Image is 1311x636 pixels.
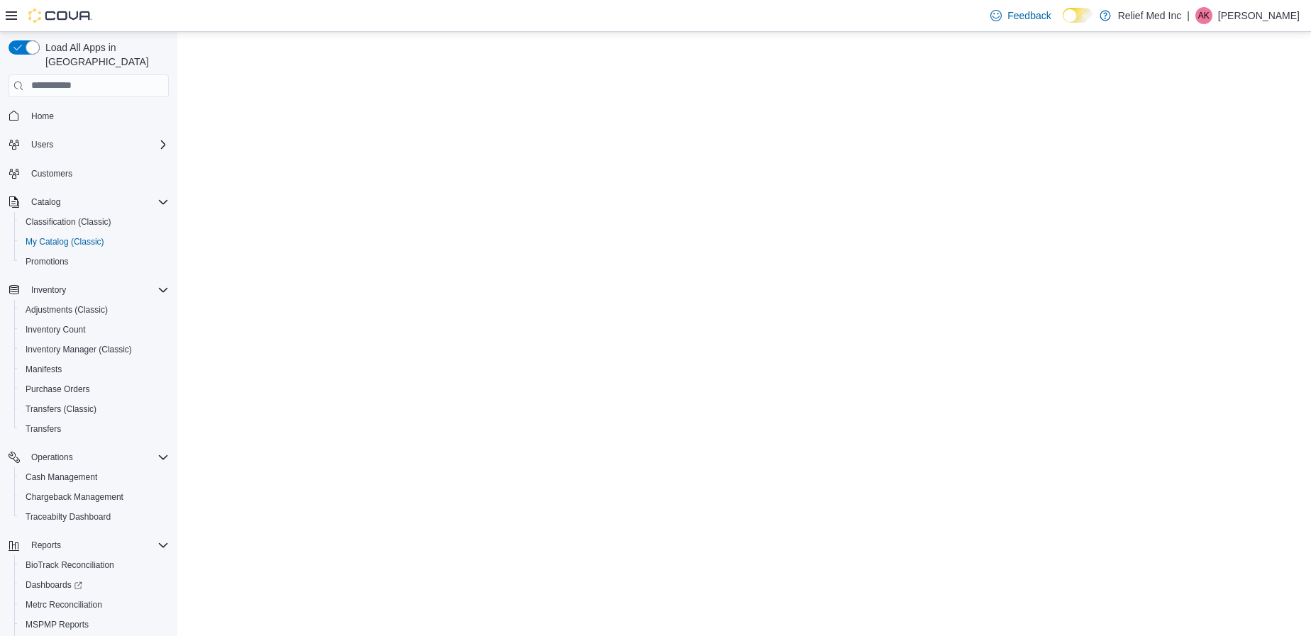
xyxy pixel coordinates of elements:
[31,168,72,179] span: Customers
[26,256,69,267] span: Promotions
[14,419,175,439] button: Transfers
[26,107,169,125] span: Home
[26,136,169,153] span: Users
[31,111,54,122] span: Home
[20,341,138,358] a: Inventory Manager (Classic)
[26,537,169,554] span: Reports
[31,284,66,296] span: Inventory
[14,300,175,320] button: Adjustments (Classic)
[1118,7,1181,24] p: Relief Med Inc
[3,192,175,212] button: Catalog
[26,324,86,335] span: Inventory Count
[985,1,1056,30] a: Feedback
[26,165,78,182] a: Customers
[26,194,66,211] button: Catalog
[26,216,111,228] span: Classification (Classic)
[3,535,175,555] button: Reports
[26,384,90,395] span: Purchase Orders
[14,615,175,635] button: MSPMP Reports
[14,507,175,527] button: Traceabilty Dashboard
[26,108,60,125] a: Home
[31,452,73,463] span: Operations
[20,420,169,437] span: Transfers
[1218,7,1300,24] p: [PERSON_NAME]
[26,472,97,483] span: Cash Management
[3,135,175,155] button: Users
[14,320,175,340] button: Inventory Count
[20,489,169,506] span: Chargeback Management
[14,575,175,595] a: Dashboards
[20,489,129,506] a: Chargeback Management
[20,213,169,230] span: Classification (Classic)
[14,359,175,379] button: Manifests
[20,301,114,318] a: Adjustments (Classic)
[26,136,59,153] button: Users
[20,401,169,418] span: Transfers (Classic)
[26,403,96,415] span: Transfers (Classic)
[20,420,67,437] a: Transfers
[20,233,110,250] a: My Catalog (Classic)
[14,232,175,252] button: My Catalog (Classic)
[20,469,169,486] span: Cash Management
[26,579,82,591] span: Dashboards
[26,281,72,299] button: Inventory
[20,321,169,338] span: Inventory Count
[20,213,117,230] a: Classification (Classic)
[20,381,96,398] a: Purchase Orders
[26,449,79,466] button: Operations
[1007,9,1051,23] span: Feedback
[26,344,132,355] span: Inventory Manager (Classic)
[20,361,169,378] span: Manifests
[26,559,114,571] span: BioTrack Reconciliation
[26,281,169,299] span: Inventory
[20,557,169,574] span: BioTrack Reconciliation
[26,537,67,554] button: Reports
[20,321,92,338] a: Inventory Count
[20,381,169,398] span: Purchase Orders
[26,599,102,610] span: Metrc Reconciliation
[20,576,88,593] a: Dashboards
[20,253,169,270] span: Promotions
[20,469,103,486] a: Cash Management
[20,401,102,418] a: Transfers (Classic)
[14,595,175,615] button: Metrc Reconciliation
[28,9,92,23] img: Cova
[26,511,111,523] span: Traceabilty Dashboard
[26,491,123,503] span: Chargeback Management
[26,304,108,316] span: Adjustments (Classic)
[20,576,169,593] span: Dashboards
[26,619,89,630] span: MSPMP Reports
[31,139,53,150] span: Users
[1198,7,1210,24] span: AK
[14,555,175,575] button: BioTrack Reconciliation
[20,253,74,270] a: Promotions
[20,233,169,250] span: My Catalog (Classic)
[14,252,175,272] button: Promotions
[3,447,175,467] button: Operations
[20,301,169,318] span: Adjustments (Classic)
[3,106,175,126] button: Home
[1063,8,1092,23] input: Dark Mode
[14,399,175,419] button: Transfers (Classic)
[31,196,60,208] span: Catalog
[1187,7,1190,24] p: |
[20,361,67,378] a: Manifests
[20,341,169,358] span: Inventory Manager (Classic)
[26,164,169,182] span: Customers
[26,449,169,466] span: Operations
[20,596,169,613] span: Metrc Reconciliation
[26,194,169,211] span: Catalog
[1195,7,1212,24] div: Alyz Khowaja
[20,508,169,525] span: Traceabilty Dashboard
[26,364,62,375] span: Manifests
[14,212,175,232] button: Classification (Classic)
[20,616,169,633] span: MSPMP Reports
[26,236,104,247] span: My Catalog (Classic)
[20,596,108,613] a: Metrc Reconciliation
[31,540,61,551] span: Reports
[14,340,175,359] button: Inventory Manager (Classic)
[14,379,175,399] button: Purchase Orders
[26,423,61,435] span: Transfers
[14,467,175,487] button: Cash Management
